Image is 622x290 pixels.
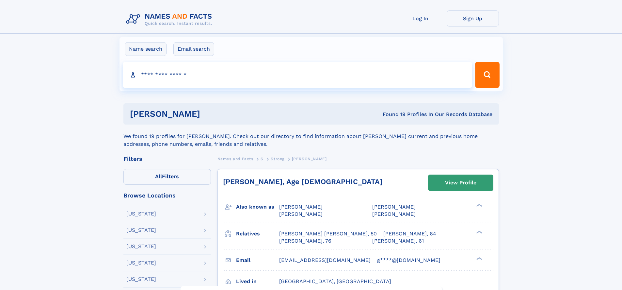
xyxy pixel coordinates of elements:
[123,169,211,185] label: Filters
[126,260,156,265] div: [US_STATE]
[475,62,499,88] button: Search Button
[261,157,263,161] span: S
[155,173,162,179] span: All
[279,237,331,245] a: [PERSON_NAME], 76
[383,230,436,237] a: [PERSON_NAME], 64
[123,193,211,198] div: Browse Locations
[445,175,476,190] div: View Profile
[279,257,371,263] span: [EMAIL_ADDRESS][DOMAIN_NAME]
[292,157,327,161] span: [PERSON_NAME]
[236,276,279,287] h3: Lived in
[475,203,483,208] div: ❯
[126,277,156,282] div: [US_STATE]
[125,42,167,56] label: Name search
[279,204,323,210] span: [PERSON_NAME]
[271,157,284,161] span: Strong
[236,201,279,213] h3: Also known as
[126,244,156,249] div: [US_STATE]
[291,111,492,118] div: Found 19 Profiles In Our Records Database
[123,125,499,148] div: We found 19 profiles for [PERSON_NAME]. Check out our directory to find information about [PERSON...
[372,204,416,210] span: [PERSON_NAME]
[475,256,483,261] div: ❯
[428,175,493,191] a: View Profile
[217,155,253,163] a: Names and Facts
[123,156,211,162] div: Filters
[271,155,284,163] a: Strong
[123,62,472,88] input: search input
[279,230,377,237] a: [PERSON_NAME] [PERSON_NAME], 50
[236,255,279,266] h3: Email
[447,10,499,26] a: Sign Up
[236,228,279,239] h3: Relatives
[279,211,323,217] span: [PERSON_NAME]
[223,178,382,186] a: [PERSON_NAME], Age [DEMOGRAPHIC_DATA]
[123,10,217,28] img: Logo Names and Facts
[126,211,156,216] div: [US_STATE]
[173,42,214,56] label: Email search
[130,110,292,118] h1: [PERSON_NAME]
[372,237,424,245] a: [PERSON_NAME], 61
[372,211,416,217] span: [PERSON_NAME]
[475,230,483,234] div: ❯
[261,155,263,163] a: S
[126,228,156,233] div: [US_STATE]
[279,278,391,284] span: [GEOGRAPHIC_DATA], [GEOGRAPHIC_DATA]
[394,10,447,26] a: Log In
